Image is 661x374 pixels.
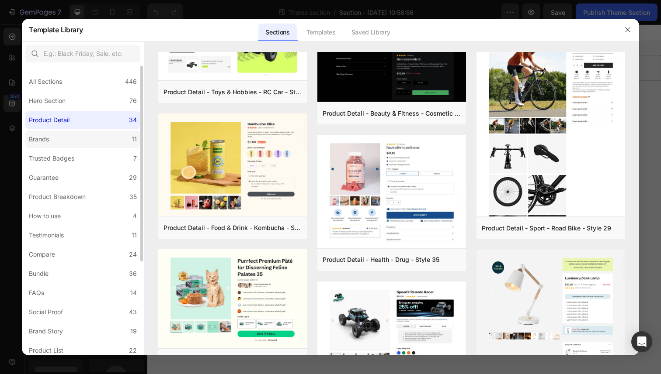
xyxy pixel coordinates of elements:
div: Open Intercom Messenger [631,331,652,352]
div: Drop element here [244,41,291,48]
img: pd35.png [158,249,307,350]
div: Compare [29,249,55,260]
div: 7 [133,153,137,164]
div: FAQs [29,288,44,298]
div: Product Breakdown [29,192,86,202]
div: Product Detail - Beauty & Fitness - Cosmetic - Style 17 [323,108,461,119]
div: Product Detail [29,115,70,125]
div: Brands [29,134,49,144]
div: Sections [258,24,296,41]
div: 36 [129,268,137,279]
div: Product Detail - Pet & Animals - Cat Food - Style 35 [164,354,302,365]
div: 76 [129,96,137,106]
div: Saved Library [344,24,397,41]
div: 14 [130,288,137,298]
div: Hero Section [29,96,66,106]
div: 11 [132,230,137,240]
div: Product Detail - Sport - Road Bike - Style 29 [482,223,611,233]
div: 43 [129,307,137,317]
div: 19 [130,326,137,336]
div: Trusted Badges [29,153,74,164]
div: Product Detail - Health - Drug - Style 35 [323,254,439,265]
div: 4 [133,211,137,221]
div: 446 [125,76,137,87]
img: pd29.png [477,30,625,262]
div: Testimonials [29,230,64,240]
div: 24 [129,249,137,260]
div: Product List [29,345,63,356]
div: 22 [129,345,137,356]
div: All Sections [29,76,62,87]
img: pd35-2.png [317,135,466,250]
div: Guarantee [29,172,59,183]
div: 11 [132,134,137,144]
div: 29 [129,172,137,183]
div: Product Detail - Food & Drink - Kombucha - Style 39 [164,223,302,233]
div: Templates [299,24,343,41]
img: pd39.png [158,113,307,218]
div: Bundle [29,268,49,279]
div: How to use [29,211,61,221]
div: Product Detail - Toys & Hobbies - RC Car - Style 30 [164,87,302,97]
div: Brand Story [29,326,63,336]
h2: Template Library [29,18,83,41]
div: 35 [129,192,137,202]
div: 34 [129,115,137,125]
div: Social Proof [29,307,63,317]
input: E.g.: Black Friday, Sale, etc. [25,45,140,62]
